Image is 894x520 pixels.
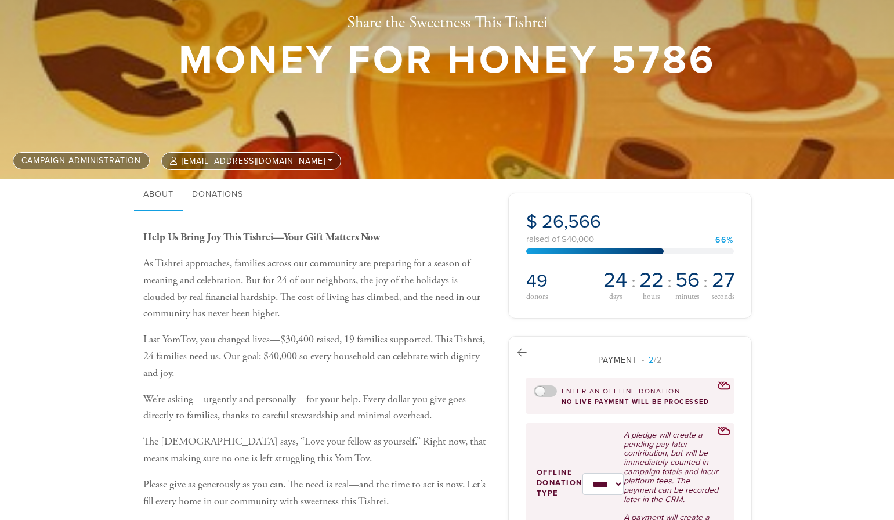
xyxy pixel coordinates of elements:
span: 24 [603,270,627,291]
span: : [703,273,708,291]
p: Last YomTov, you changed lives—$30,400 raised, 19 families supported. This Tishrei, 24 families n... [143,331,490,381]
a: Donations [183,179,252,211]
span: 2 [649,355,654,365]
p: The [DEMOGRAPHIC_DATA] says, “Love your fellow as yourself.” Right now, that means making sure no... [143,434,490,467]
p: We’re asking—urgently and personally—for your help. Every dollar you give goes directly to famili... [143,391,490,425]
b: Help Us Bring Joy This Tishrei—Your Gift Matters Now [143,230,380,244]
span: days [609,293,622,301]
label: Offline donation type [537,467,582,499]
span: 26,566 [542,211,601,233]
a: Campaign Administration [13,152,150,169]
p: A pledge will create a pending pay-later contribution, but will be immediately counted in campaig... [624,431,723,504]
div: no live payment will be processed [534,398,726,406]
span: /2 [642,355,662,365]
span: 22 [639,270,664,291]
div: Payment [526,354,734,366]
h2: Share the Sweetness This Tishrei [179,13,716,33]
span: hours [643,293,660,301]
h2: 49 [526,270,598,292]
a: About [134,179,183,211]
div: 66% [715,236,734,244]
span: 27 [712,270,735,291]
span: $ [526,211,537,233]
span: : [667,273,672,291]
div: raised of $40,000 [526,235,734,244]
div: donors [526,292,598,301]
span: 56 [675,270,700,291]
span: minutes [675,293,699,301]
span: : [631,273,636,291]
span: seconds [712,293,734,301]
p: Please give as generously as you can. The need is real—and the time to act is now. Let’s fill eve... [143,476,490,510]
p: As Tishrei approaches, families across our community are preparing for a season of meaning and ce... [143,255,490,322]
button: [EMAIL_ADDRESS][DOMAIN_NAME] [161,152,341,170]
label: Enter an offline donation [562,387,681,396]
h1: Money for Honey 5786 [179,42,716,80]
